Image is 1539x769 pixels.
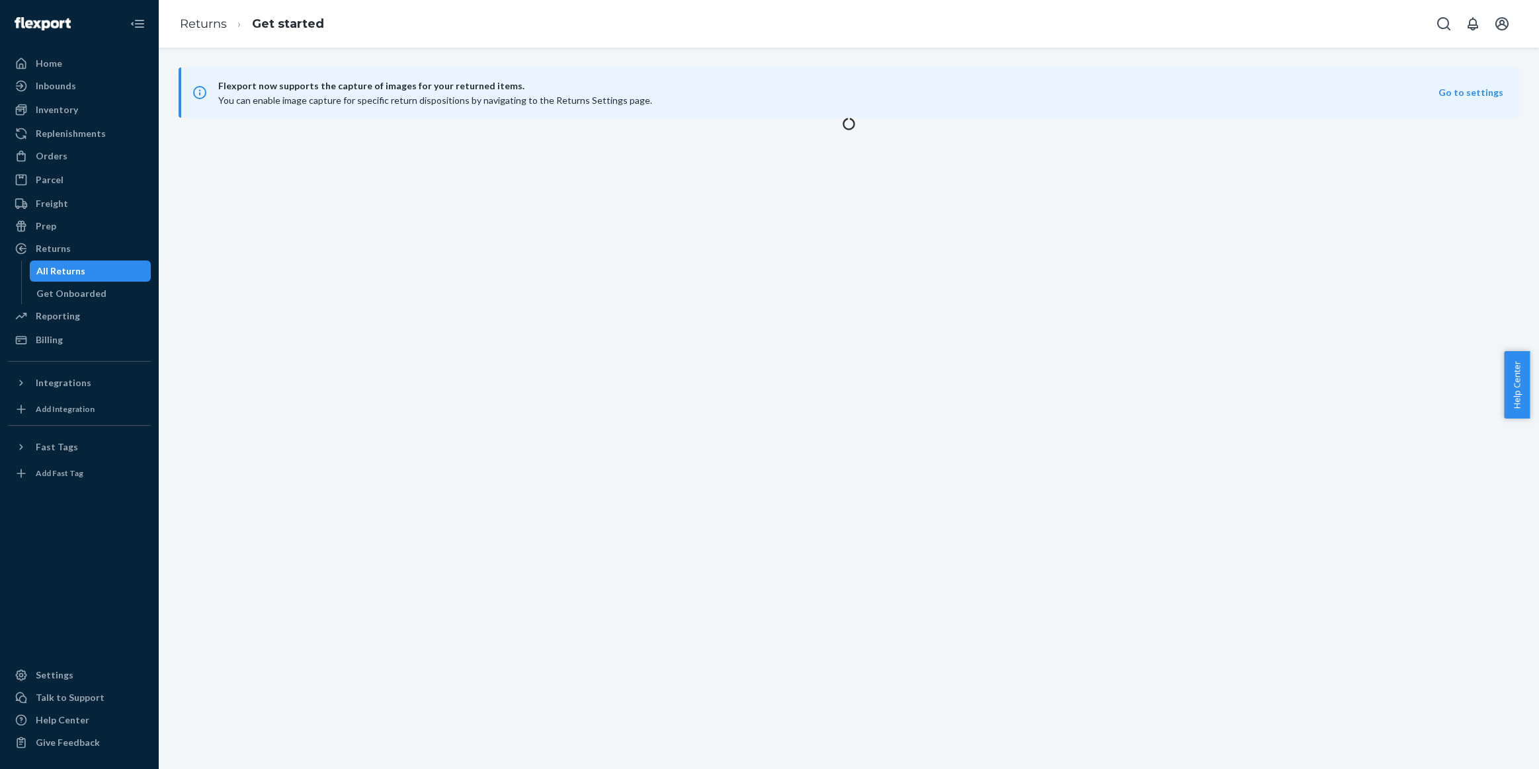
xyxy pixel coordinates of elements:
a: Home [8,53,151,74]
a: Add Integration [8,399,151,420]
img: Flexport logo [15,17,71,30]
div: Freight [36,197,68,210]
button: Open Search Box [1431,11,1457,37]
div: Help Center [36,713,89,727]
div: Prep [36,220,56,233]
div: Add Fast Tag [36,467,83,479]
div: Give Feedback [36,736,100,749]
button: Give Feedback [8,732,151,753]
button: Talk to Support [8,687,151,708]
button: Integrations [8,372,151,393]
a: Returns [180,17,227,31]
div: Fast Tags [36,440,78,454]
div: Inventory [36,103,78,116]
a: Freight [8,193,151,214]
div: Replenishments [36,127,106,140]
div: Home [36,57,62,70]
a: Get Onboarded [30,283,151,304]
a: Prep [8,216,151,237]
button: Go to settings [1438,86,1503,99]
div: Inbounds [36,79,76,93]
ol: breadcrumbs [169,5,335,44]
a: Orders [8,145,151,167]
a: Replenishments [8,123,151,144]
button: Fast Tags [8,436,151,458]
div: Returns [36,242,71,255]
div: Integrations [36,376,91,389]
a: Reporting [8,305,151,327]
div: Billing [36,333,63,346]
a: Inventory [8,99,151,120]
div: Get Onboarded [36,287,106,300]
a: Get started [252,17,324,31]
a: Add Fast Tag [8,463,151,484]
span: Flexport now supports the capture of images for your returned items. [218,78,1438,94]
div: Orders [36,149,67,163]
a: All Returns [30,261,151,282]
button: Open account menu [1489,11,1515,37]
div: Add Integration [36,403,95,415]
a: Returns [8,238,151,259]
button: Close Navigation [124,11,151,37]
a: Settings [8,665,151,686]
a: Parcel [8,169,151,190]
a: Help Center [8,709,151,731]
div: Reporting [36,309,80,323]
button: Help Center [1504,351,1530,419]
div: All Returns [36,264,85,278]
button: Open notifications [1460,11,1486,37]
span: You can enable image capture for specific return dispositions by navigating to the Returns Settin... [218,95,652,106]
div: Settings [36,668,73,682]
div: Talk to Support [36,691,104,704]
div: Parcel [36,173,63,186]
a: Inbounds [8,75,151,97]
a: Billing [8,329,151,350]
